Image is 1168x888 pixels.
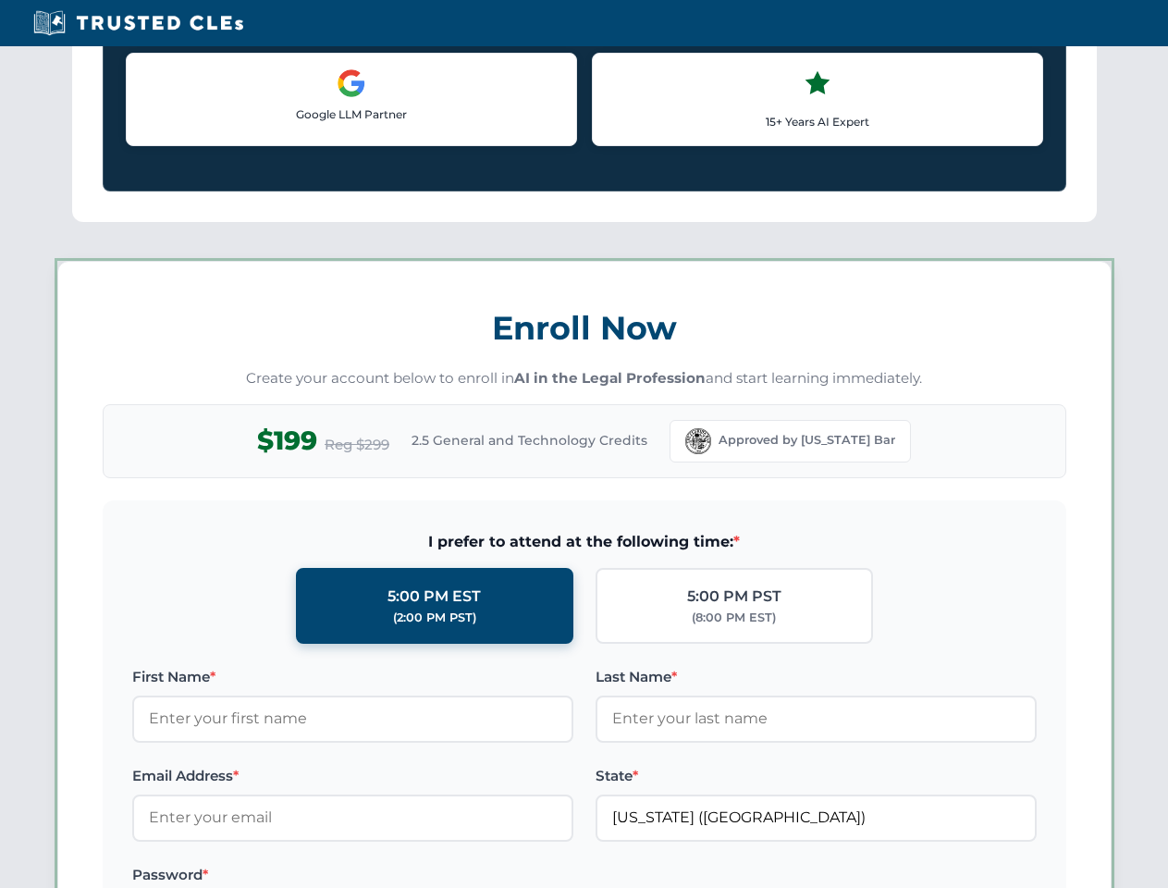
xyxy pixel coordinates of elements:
span: I prefer to attend at the following time: [132,530,1037,554]
p: Create your account below to enroll in and start learning immediately. [103,368,1066,389]
label: Password [132,864,573,886]
span: 2.5 General and Technology Credits [412,430,647,450]
div: 5:00 PM EST [387,585,481,609]
input: Enter your email [132,795,573,841]
div: 5:00 PM PST [687,585,781,609]
span: Reg $299 [325,434,389,456]
label: First Name [132,666,573,688]
input: Enter your last name [596,696,1037,742]
input: Florida (FL) [596,795,1037,841]
strong: AI in the Legal Profession [514,369,706,387]
img: Google [337,68,366,98]
img: Trusted CLEs [28,9,249,37]
input: Enter your first name [132,696,573,742]
label: Email Address [132,765,573,787]
label: Last Name [596,666,1037,688]
label: State [596,765,1037,787]
p: 15+ Years AI Expert [608,113,1027,130]
span: Approved by [US_STATE] Bar [719,431,895,450]
p: Google LLM Partner [141,105,561,123]
h3: Enroll Now [103,299,1066,357]
img: Florida Bar [685,428,711,454]
div: (2:00 PM PST) [393,609,476,627]
div: (8:00 PM EST) [692,609,776,627]
span: $199 [257,420,317,462]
